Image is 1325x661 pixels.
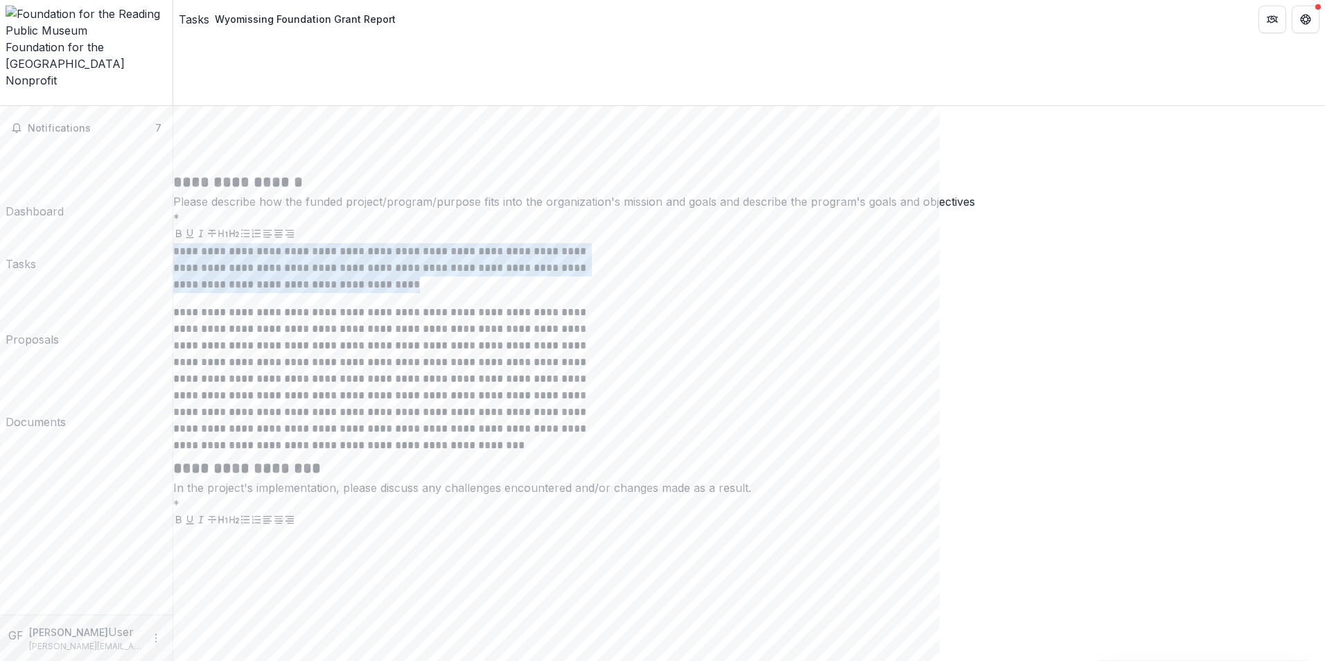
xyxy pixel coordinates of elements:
[251,228,262,239] button: Ordered List
[218,228,229,239] button: Heading 1
[6,39,167,72] div: Foundation for the [GEOGRAPHIC_DATA]
[6,225,36,272] a: Tasks
[207,514,218,525] button: Strike
[108,624,134,640] p: User
[195,514,207,525] button: Italicize
[240,514,251,525] button: Bullet List
[155,122,161,134] span: 7
[262,514,273,525] button: Align Left
[251,514,262,525] button: Ordered List
[184,228,195,239] button: Underline
[28,123,155,134] span: Notifications
[207,228,218,239] button: Strike
[6,353,66,430] a: Documents
[6,256,36,272] div: Tasks
[173,479,1325,496] p: In the project's implementation, please discuss any challenges encountered and/or changes made as...
[218,514,229,525] button: Heading 1
[240,228,251,239] button: Bullet List
[284,228,295,239] button: Align Right
[148,630,164,646] button: More
[6,203,64,220] div: Dashboard
[1292,6,1319,33] button: Get Help
[184,514,195,525] button: Underline
[6,6,167,39] img: Foundation for the Reading Public Museum
[173,228,184,239] button: Bold
[273,228,284,239] button: Align Center
[229,514,240,525] button: Heading 2
[179,9,401,29] nav: breadcrumb
[29,625,108,640] p: [PERSON_NAME]
[6,278,59,348] a: Proposals
[262,228,273,239] button: Align Left
[179,11,209,28] a: Tasks
[229,228,240,239] button: Heading 2
[29,640,142,653] p: [PERSON_NAME][EMAIL_ADDRESS][PERSON_NAME][DOMAIN_NAME]
[215,12,396,26] div: Wyomissing Foundation Grant Report
[6,117,167,139] button: Notifications7
[195,228,207,239] button: Italicize
[273,514,284,525] button: Align Center
[6,73,57,87] span: Nonprofit
[173,514,184,525] button: Bold
[284,514,295,525] button: Align Right
[8,627,24,644] div: Geoff Fleming
[1258,6,1286,33] button: Partners
[6,145,64,220] a: Dashboard
[173,193,1325,210] p: Please describe how the funded project/program/purpose fits into the organization's mission and g...
[6,414,66,430] div: Documents
[6,331,59,348] div: Proposals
